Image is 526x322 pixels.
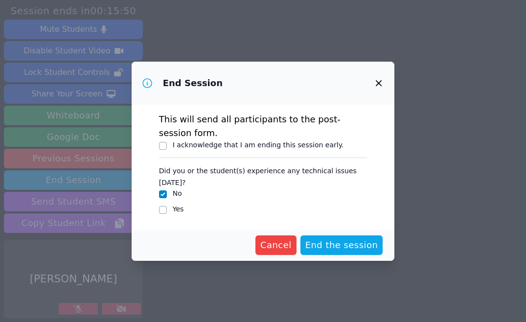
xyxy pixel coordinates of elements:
[159,113,367,140] p: This will send all participants to the post-session form.
[255,235,297,255] button: Cancel
[173,205,184,213] label: Yes
[163,77,223,89] h3: End Session
[305,238,378,252] span: End the session
[260,238,292,252] span: Cancel
[173,189,182,197] label: No
[173,141,344,149] label: I acknowledge that I am ending this session early.
[159,162,367,188] legend: Did you or the student(s) experience any technical issues [DATE]?
[300,235,383,255] button: End the session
